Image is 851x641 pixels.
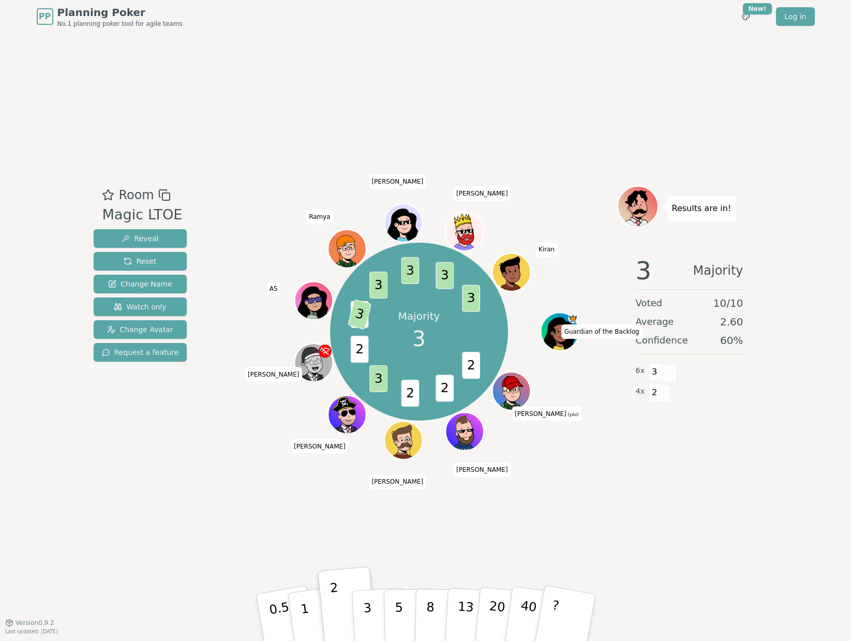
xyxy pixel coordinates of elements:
[94,320,187,339] button: Change Avatar
[122,233,158,244] span: Reveal
[102,204,182,226] div: Magic LTOE
[398,309,440,323] p: Majority
[536,243,557,257] span: Click to change your name
[412,323,425,354] span: 3
[649,384,661,401] span: 2
[124,256,156,266] span: Reset
[436,375,454,401] span: 2
[369,365,387,392] span: 3
[39,10,51,23] span: PP
[114,302,167,312] span: Watch only
[102,186,114,204] button: Add as favourite
[369,475,426,489] span: Click to change your name
[636,386,645,397] span: 4 x
[454,463,511,477] span: Click to change your name
[94,297,187,316] button: Watch only
[306,210,333,225] span: Click to change your name
[369,272,387,299] span: 3
[348,299,372,330] span: 3
[566,412,579,417] span: (you)
[291,439,348,454] span: Click to change your name
[329,580,342,637] p: 2
[568,314,578,324] span: Guardian of the Backlog is the host
[462,285,480,311] span: 3
[57,5,183,20] span: Planning Poker
[37,5,183,28] a: PPPlanning PokerNo.1 planning poker tool for agile teams
[369,174,426,189] span: Click to change your name
[401,257,420,284] span: 3
[5,619,54,627] button: Version0.9.2
[462,352,480,379] span: 2
[16,619,54,627] span: Version 0.9.2
[267,282,280,296] span: Click to change your name
[636,296,663,310] span: Voted
[693,258,743,283] span: Majority
[720,315,743,329] span: 2.60
[720,333,743,348] span: 60 %
[562,324,642,339] span: Click to change your name
[118,186,154,204] span: Room
[102,347,179,357] span: Request a feature
[245,367,302,382] span: Click to change your name
[636,258,652,283] span: 3
[743,3,772,14] div: New!
[636,315,674,329] span: Average
[494,373,529,409] button: Click to change your avatar
[107,324,173,335] span: Change Avatar
[94,252,187,271] button: Reset
[776,7,814,26] a: Log in
[454,187,511,201] span: Click to change your name
[94,343,187,362] button: Request a feature
[5,629,58,634] span: Last updated: [DATE]
[672,201,731,216] p: Results are in!
[94,275,187,293] button: Change Name
[57,20,183,28] span: No.1 planning poker tool for agile teams
[436,262,454,289] span: 3
[94,229,187,248] button: Reveal
[401,380,420,407] span: 2
[512,407,581,421] span: Click to change your name
[649,363,661,381] span: 3
[713,296,743,310] span: 10 / 10
[636,333,688,348] span: Confidence
[636,365,645,377] span: 6 x
[351,336,369,363] span: 2
[737,7,755,26] button: New!
[108,279,172,289] span: Change Name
